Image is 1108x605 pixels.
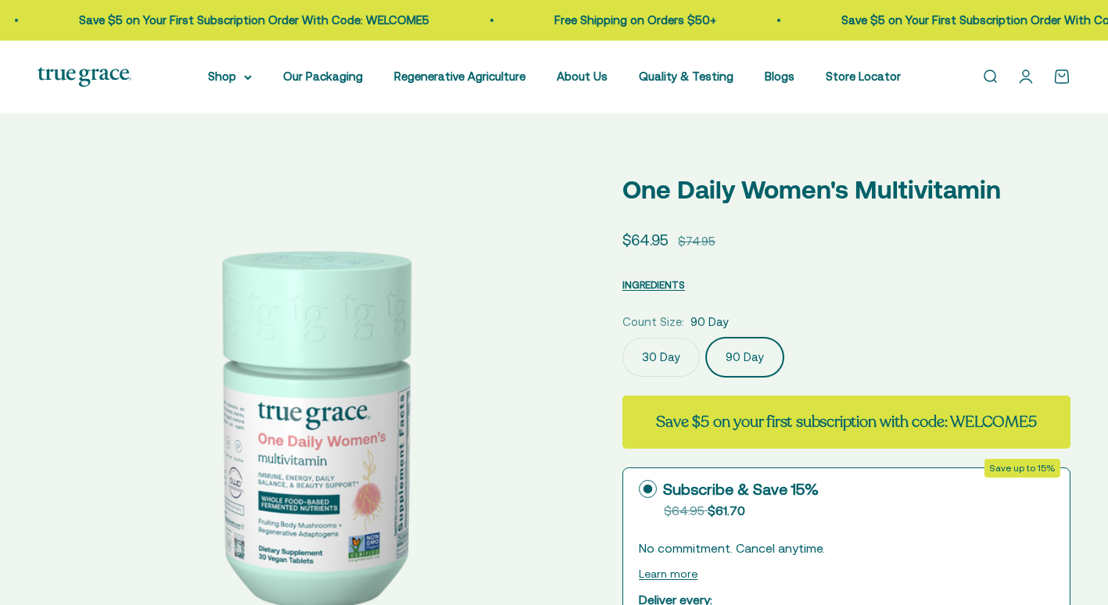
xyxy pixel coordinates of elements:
button: INGREDIENTS [622,275,685,294]
a: Quality & Testing [639,70,733,83]
p: Save $5 on Your First Subscription Order With Code: WELCOME5 [48,11,398,30]
sale-price: $64.95 [622,228,669,252]
a: Free Shipping on Orders $50+ [523,13,685,27]
strong: Save $5 on your first subscription with code: WELCOME5 [656,411,1036,432]
a: Blogs [765,70,794,83]
span: 90 Day [690,313,729,331]
a: Our Packaging [283,70,363,83]
compare-at-price: $74.95 [678,232,715,251]
a: Store Locator [826,70,901,83]
summary: Shop [208,67,252,86]
a: Regenerative Agriculture [394,70,525,83]
legend: Count Size: [622,313,684,331]
span: INGREDIENTS [622,279,685,291]
p: One Daily Women's Multivitamin [622,170,1070,209]
a: About Us [557,70,608,83]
